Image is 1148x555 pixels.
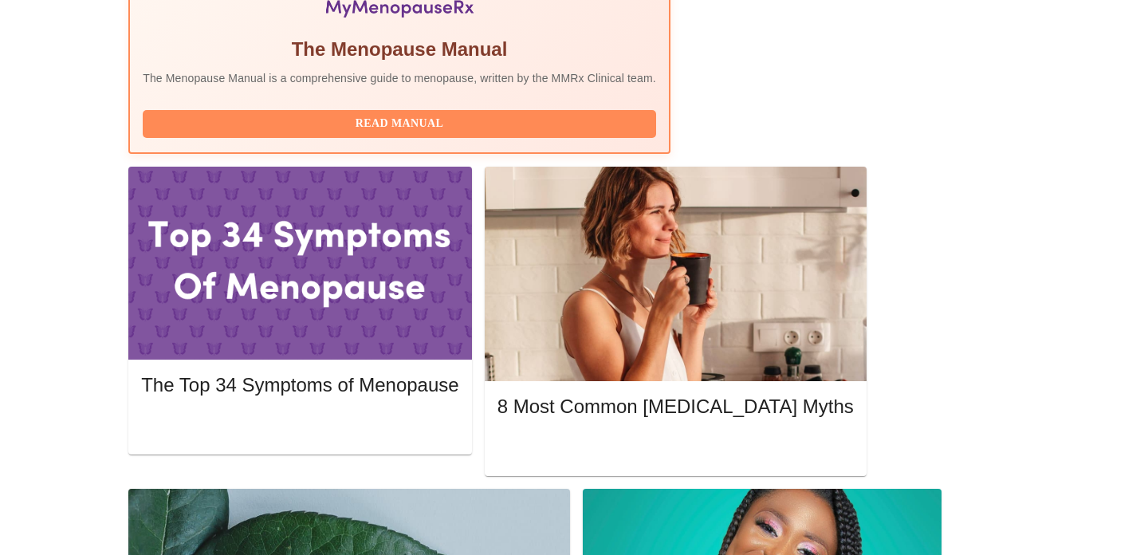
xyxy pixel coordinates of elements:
[141,372,458,398] h5: The Top 34 Symptoms of Menopause
[157,416,442,436] span: Read More
[143,110,656,138] button: Read Manual
[159,114,640,134] span: Read Manual
[497,435,854,462] button: Read More
[513,439,838,459] span: Read More
[143,37,656,62] h5: The Menopause Manual
[143,116,660,129] a: Read Manual
[497,440,858,454] a: Read More
[143,70,656,86] p: The Menopause Manual is a comprehensive guide to menopause, written by the MMRx Clinical team.
[497,394,854,419] h5: 8 Most Common [MEDICAL_DATA] Myths
[141,418,462,431] a: Read More
[141,412,458,440] button: Read More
